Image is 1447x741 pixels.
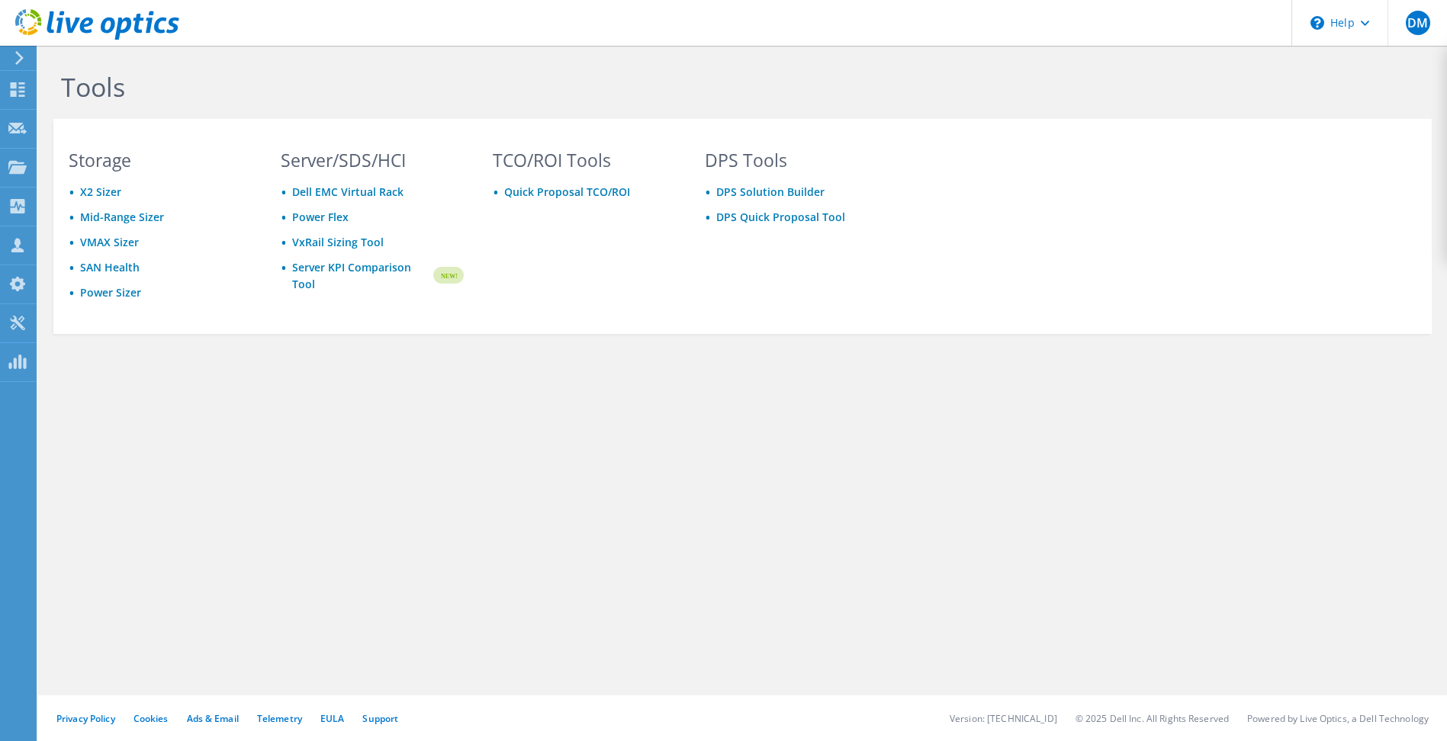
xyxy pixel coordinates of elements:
li: Version: [TECHNICAL_ID] [950,712,1057,725]
a: Cookies [133,712,169,725]
a: Support [362,712,398,725]
span: DM [1406,11,1430,35]
a: DPS Solution Builder [716,184,825,199]
a: Mid-Range Sizer [80,210,164,224]
h3: DPS Tools [705,152,888,168]
svg: \n [1310,16,1324,30]
h3: Storage [69,152,252,168]
h3: Server/SDS/HCI [281,152,464,168]
a: DPS Quick Proposal Tool [716,210,845,224]
h3: TCO/ROI Tools [493,152,676,168]
a: Server KPI Comparison Tool [292,259,431,293]
li: Powered by Live Optics, a Dell Technology [1247,712,1429,725]
a: Ads & Email [187,712,239,725]
a: Telemetry [257,712,302,725]
h1: Tools [61,71,1091,103]
a: Power Flex [292,210,349,224]
a: EULA [320,712,344,725]
a: Power Sizer [80,285,141,300]
a: Dell EMC Virtual Rack [292,184,404,199]
a: Quick Proposal TCO/ROI [504,184,630,199]
a: VMAX Sizer [80,235,139,249]
a: VxRail Sizing Tool [292,235,384,249]
a: SAN Health [80,260,140,274]
li: © 2025 Dell Inc. All Rights Reserved [1076,712,1229,725]
img: new-badge.svg [431,258,464,294]
a: Privacy Policy [56,712,115,725]
a: X2 Sizer [80,184,121,199]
